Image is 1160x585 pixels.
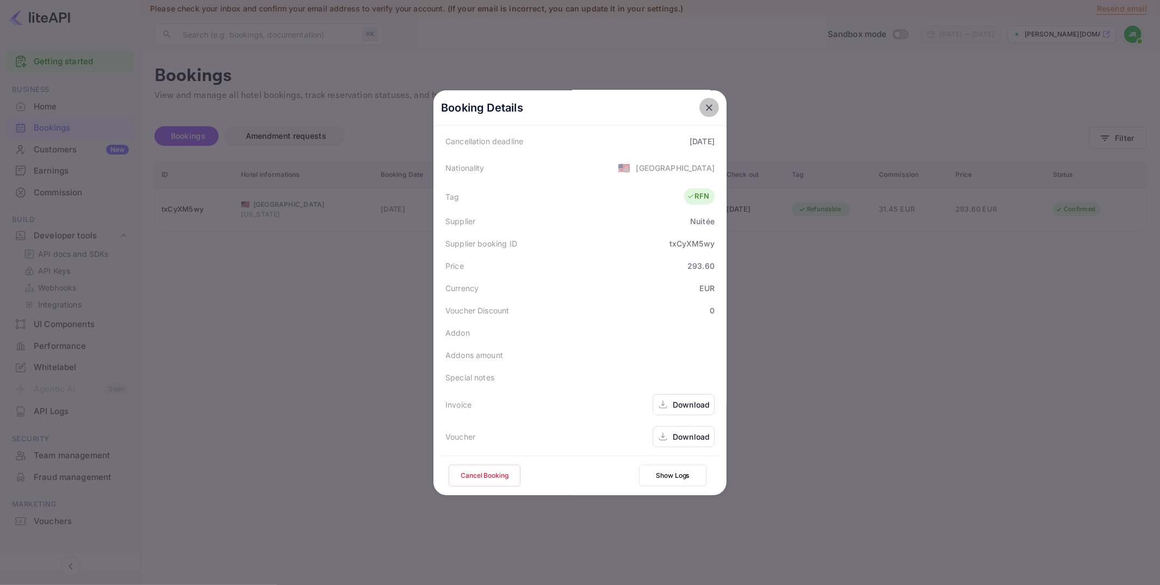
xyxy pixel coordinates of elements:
[445,282,479,294] div: Currency
[445,399,472,410] div: Invoice
[687,260,715,272] div: 293.60
[445,305,509,316] div: Voucher Discount
[669,238,715,249] div: txCyXM5wy
[445,327,470,338] div: Addon
[441,100,523,116] p: Booking Details
[636,162,715,174] div: [GEOGRAPHIC_DATA]
[700,282,715,294] div: EUR
[699,98,719,118] button: close
[445,260,464,272] div: Price
[445,431,475,442] div: Voucher
[710,305,715,316] div: 0
[445,191,459,202] div: Tag
[445,162,485,174] div: Nationality
[673,431,710,442] div: Download
[673,399,710,410] div: Download
[690,215,715,227] div: Nuitée
[445,349,503,361] div: Addons amount
[445,238,517,249] div: Supplier booking ID
[618,158,630,177] span: United States
[687,191,709,202] div: RFN
[690,136,715,147] div: [DATE]
[445,136,523,147] div: Cancellation deadline
[639,465,706,487] button: Show Logs
[445,215,475,227] div: Supplier
[449,465,520,487] button: Cancel Booking
[445,372,494,383] div: Special notes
